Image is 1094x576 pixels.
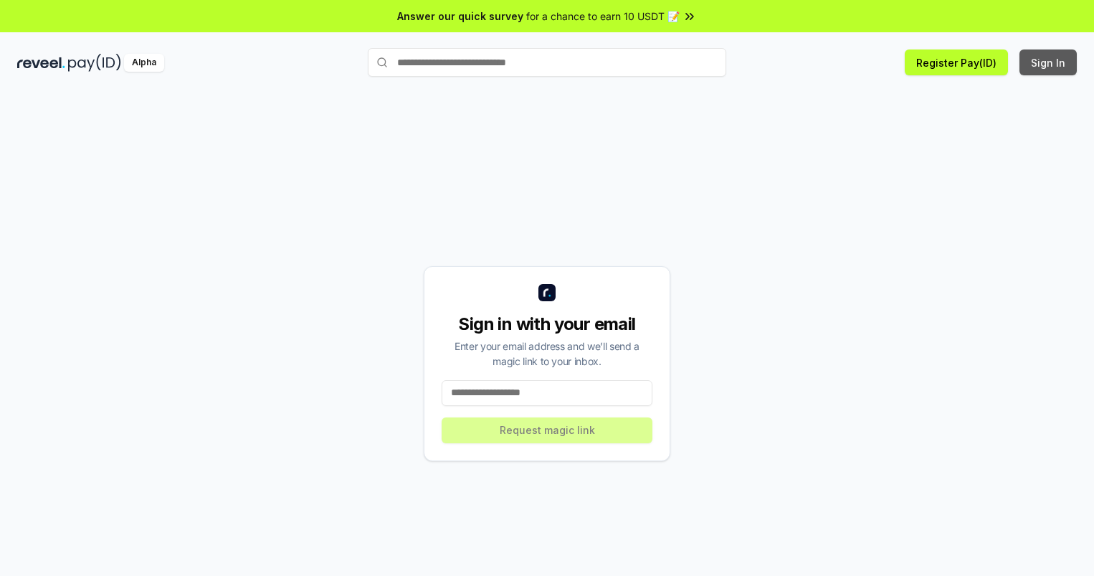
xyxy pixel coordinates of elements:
[68,54,121,72] img: pay_id
[397,9,523,24] span: Answer our quick survey
[905,49,1008,75] button: Register Pay(ID)
[442,339,652,369] div: Enter your email address and we’ll send a magic link to your inbox.
[17,54,65,72] img: reveel_dark
[526,9,680,24] span: for a chance to earn 10 USDT 📝
[442,313,652,336] div: Sign in with your email
[124,54,164,72] div: Alpha
[538,284,556,301] img: logo_small
[1019,49,1077,75] button: Sign In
